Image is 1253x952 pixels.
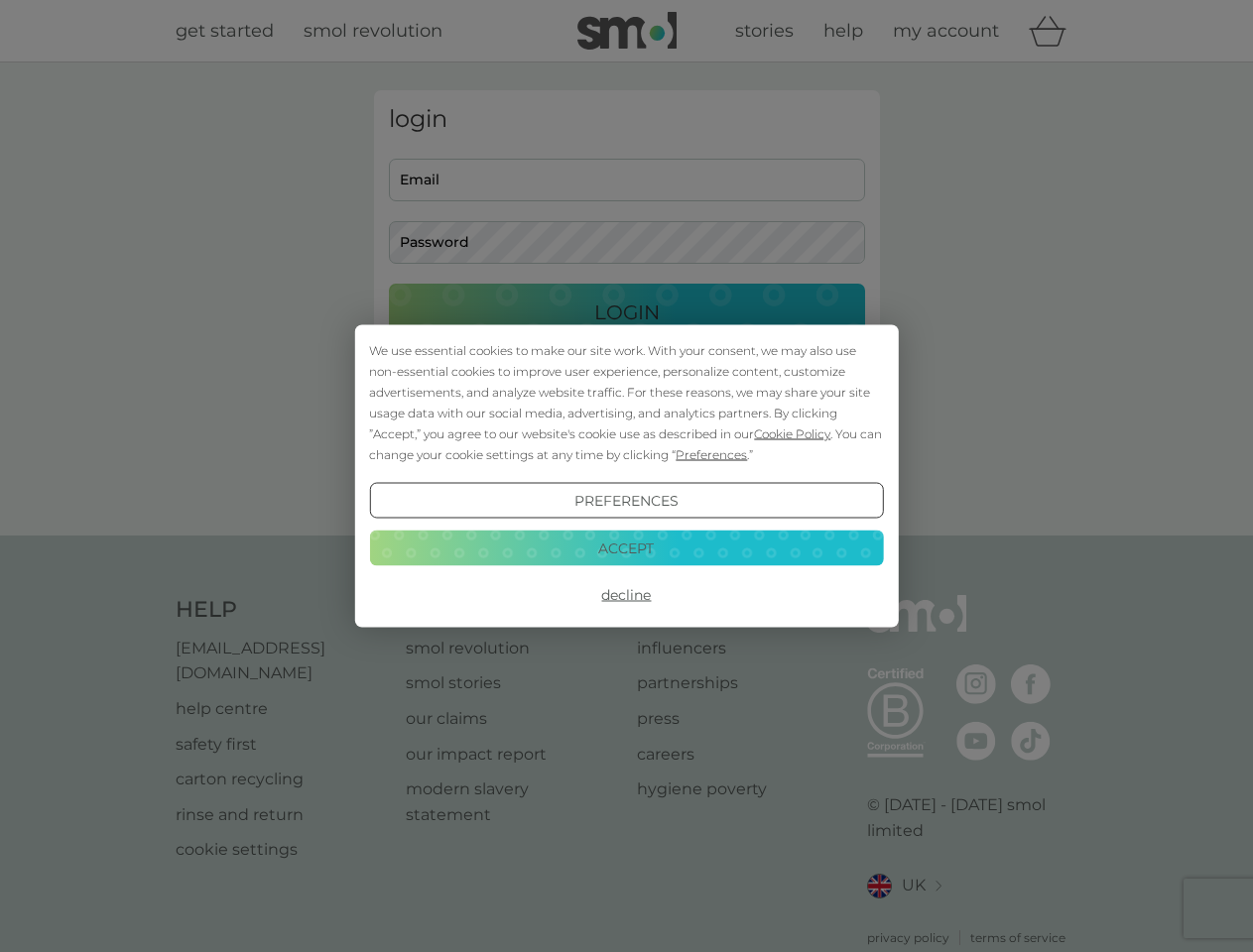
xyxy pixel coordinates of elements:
[676,447,747,462] span: Preferences
[369,577,883,613] button: Decline
[369,483,883,519] button: Preferences
[354,325,898,628] div: Cookie Consent Prompt
[754,426,830,441] span: Cookie Policy
[369,340,883,465] div: We use essential cookies to make our site work. With your consent, we may also use non-essential ...
[369,530,883,565] button: Accept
